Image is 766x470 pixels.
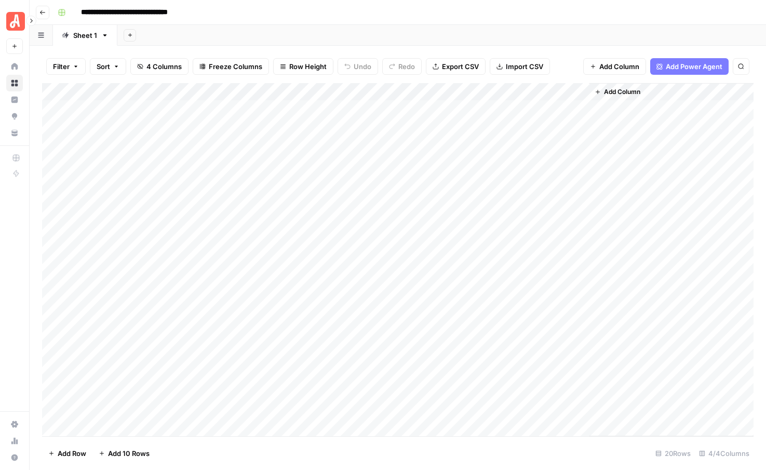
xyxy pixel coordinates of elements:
[53,25,117,46] a: Sheet 1
[666,61,722,72] span: Add Power Agent
[146,61,182,72] span: 4 Columns
[382,58,422,75] button: Redo
[338,58,378,75] button: Undo
[108,448,150,459] span: Add 10 Rows
[92,445,156,462] button: Add 10 Rows
[506,61,543,72] span: Import CSV
[6,108,23,125] a: Opportunities
[58,448,86,459] span: Add Row
[442,61,479,72] span: Export CSV
[6,75,23,91] a: Browse
[490,58,550,75] button: Import CSV
[604,87,640,97] span: Add Column
[97,61,110,72] span: Sort
[6,91,23,108] a: Insights
[590,85,644,99] button: Add Column
[650,58,729,75] button: Add Power Agent
[6,449,23,466] button: Help + Support
[6,58,23,75] a: Home
[6,8,23,34] button: Workspace: Angi
[6,125,23,141] a: Your Data
[46,58,86,75] button: Filter
[354,61,371,72] span: Undo
[289,61,327,72] span: Row Height
[6,12,25,31] img: Angi Logo
[53,61,70,72] span: Filter
[130,58,189,75] button: 4 Columns
[209,61,262,72] span: Freeze Columns
[42,445,92,462] button: Add Row
[273,58,333,75] button: Row Height
[599,61,639,72] span: Add Column
[651,445,695,462] div: 20 Rows
[426,58,486,75] button: Export CSV
[73,30,97,41] div: Sheet 1
[695,445,754,462] div: 4/4 Columns
[6,416,23,433] a: Settings
[398,61,415,72] span: Redo
[6,433,23,449] a: Usage
[583,58,646,75] button: Add Column
[90,58,126,75] button: Sort
[193,58,269,75] button: Freeze Columns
